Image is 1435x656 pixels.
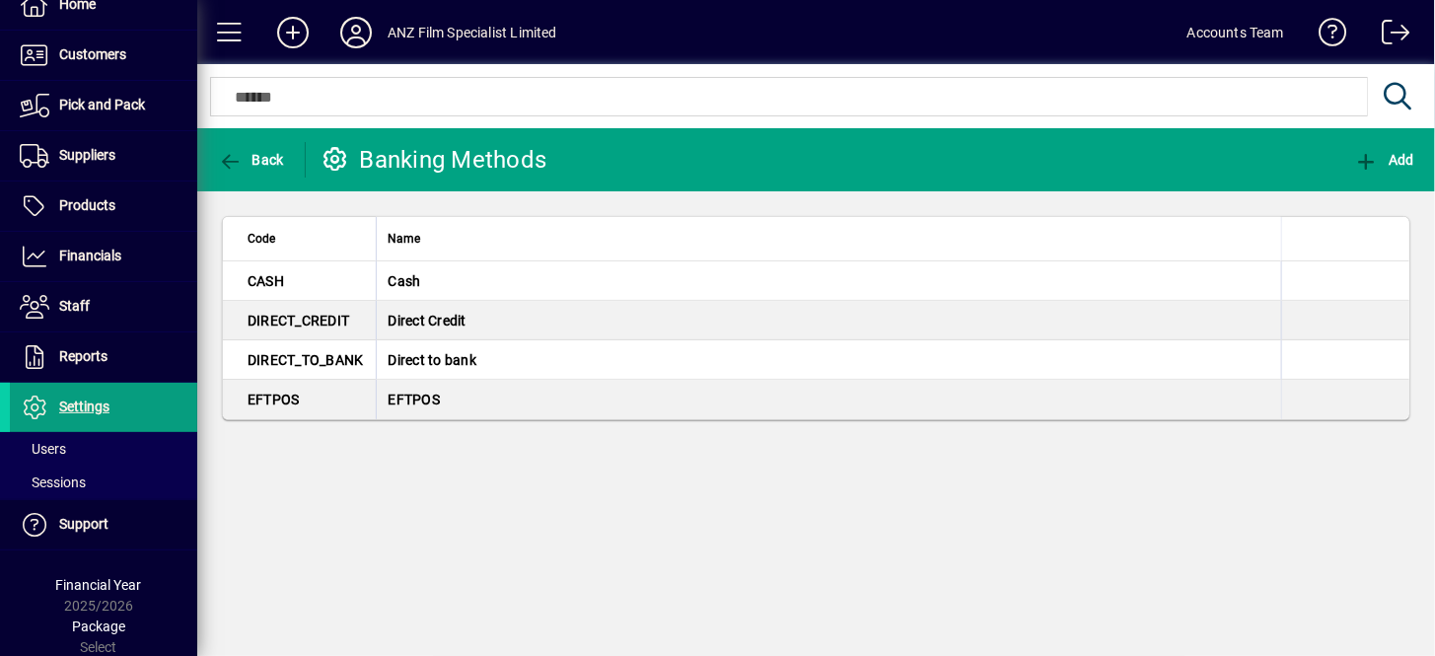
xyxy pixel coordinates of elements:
button: Add [1350,142,1419,178]
span: Direct to bank [389,352,477,368]
span: Settings [59,399,109,414]
a: Logout [1367,4,1410,68]
div: Accounts Team [1187,17,1284,48]
a: Sessions [10,466,197,499]
a: Suppliers [10,131,197,181]
span: Package [72,619,125,634]
app-page-header-button: Back [197,142,306,178]
span: Support [59,516,108,532]
a: Customers [10,31,197,80]
a: Knowledge Base [1304,4,1347,68]
span: Reports [59,348,108,364]
span: Customers [59,46,126,62]
div: ANZ Film Specialist Limited [388,17,557,48]
a: Support [10,500,197,549]
span: Back [218,152,284,168]
button: Profile [324,15,388,50]
div: Banking Methods [321,144,547,176]
a: Users [10,432,197,466]
span: DIRECT_CREDIT [248,313,349,328]
span: EFTPOS [248,392,300,407]
span: Pick and Pack [59,97,145,112]
span: Suppliers [59,147,115,163]
a: Staff [10,282,197,331]
span: Staff [59,298,90,314]
span: Financial Year [56,577,142,593]
span: Code [248,228,275,250]
span: Products [59,197,115,213]
span: Financials [59,248,121,263]
span: DIRECT_TO_BANK [248,352,364,368]
span: Cash [389,273,421,289]
span: Sessions [20,474,86,490]
span: Users [20,441,66,457]
a: Financials [10,232,197,281]
a: Pick and Pack [10,81,197,130]
span: Name [389,228,421,250]
button: Add [261,15,324,50]
button: Back [213,142,289,178]
span: Direct Credit [389,313,466,328]
span: Add [1355,152,1414,168]
a: Reports [10,332,197,382]
span: CASH [248,273,284,289]
span: EFTPOS [389,392,441,407]
a: Products [10,182,197,231]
